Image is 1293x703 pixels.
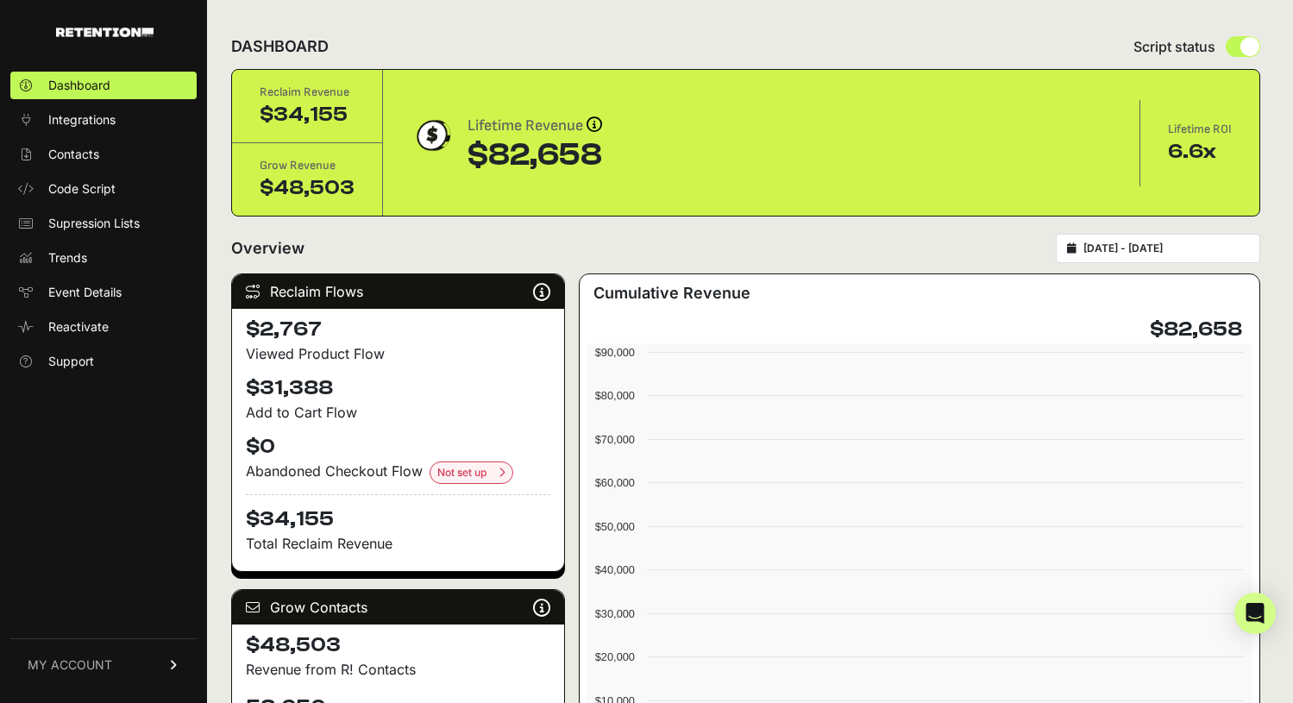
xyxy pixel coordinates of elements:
[48,318,109,336] span: Reactivate
[48,111,116,129] span: Integrations
[10,313,197,341] a: Reactivate
[231,236,304,260] h2: Overview
[48,77,110,94] span: Dashboard
[48,353,94,370] span: Support
[246,374,550,402] h4: $31,388
[10,348,197,375] a: Support
[10,106,197,134] a: Integrations
[10,279,197,306] a: Event Details
[10,72,197,99] a: Dashboard
[10,244,197,272] a: Trends
[246,631,550,659] h4: $48,503
[48,146,99,163] span: Contacts
[10,638,197,691] a: MY ACCOUNT
[56,28,154,37] img: Retention.com
[260,84,355,101] div: Reclaim Revenue
[595,650,635,663] text: $20,000
[1234,593,1276,634] div: Open Intercom Messenger
[593,281,750,305] h3: Cumulative Revenue
[260,101,355,129] div: $34,155
[246,533,550,554] p: Total Reclaim Revenue
[595,389,635,402] text: $80,000
[10,141,197,168] a: Contacts
[595,520,635,533] text: $50,000
[48,215,140,232] span: Supression Lists
[595,607,635,620] text: $30,000
[246,659,550,680] p: Revenue from R! Contacts
[1150,316,1242,343] h4: $82,658
[48,249,87,267] span: Trends
[246,343,550,364] div: Viewed Product Flow
[595,563,635,576] text: $40,000
[246,402,550,423] div: Add to Cart Flow
[595,346,635,359] text: $90,000
[10,175,197,203] a: Code Script
[48,180,116,198] span: Code Script
[260,157,355,174] div: Grow Revenue
[595,433,635,446] text: $70,000
[1168,121,1232,138] div: Lifetime ROI
[1133,36,1215,57] span: Script status
[468,138,602,173] div: $82,658
[232,590,564,625] div: Grow Contacts
[246,494,550,533] h4: $34,155
[595,476,635,489] text: $60,000
[1168,138,1232,166] div: 6.6x
[231,35,329,59] h2: DASHBOARD
[28,656,112,674] span: MY ACCOUNT
[246,433,550,461] h4: $0
[468,114,602,138] div: Lifetime Revenue
[246,316,550,343] h4: $2,767
[10,210,197,237] a: Supression Lists
[411,114,454,157] img: dollar-coin-05c43ed7efb7bc0c12610022525b4bbbb207c7efeef5aecc26f025e68dcafac9.png
[246,461,550,484] div: Abandoned Checkout Flow
[232,274,564,309] div: Reclaim Flows
[260,174,355,202] div: $48,503
[48,284,122,301] span: Event Details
